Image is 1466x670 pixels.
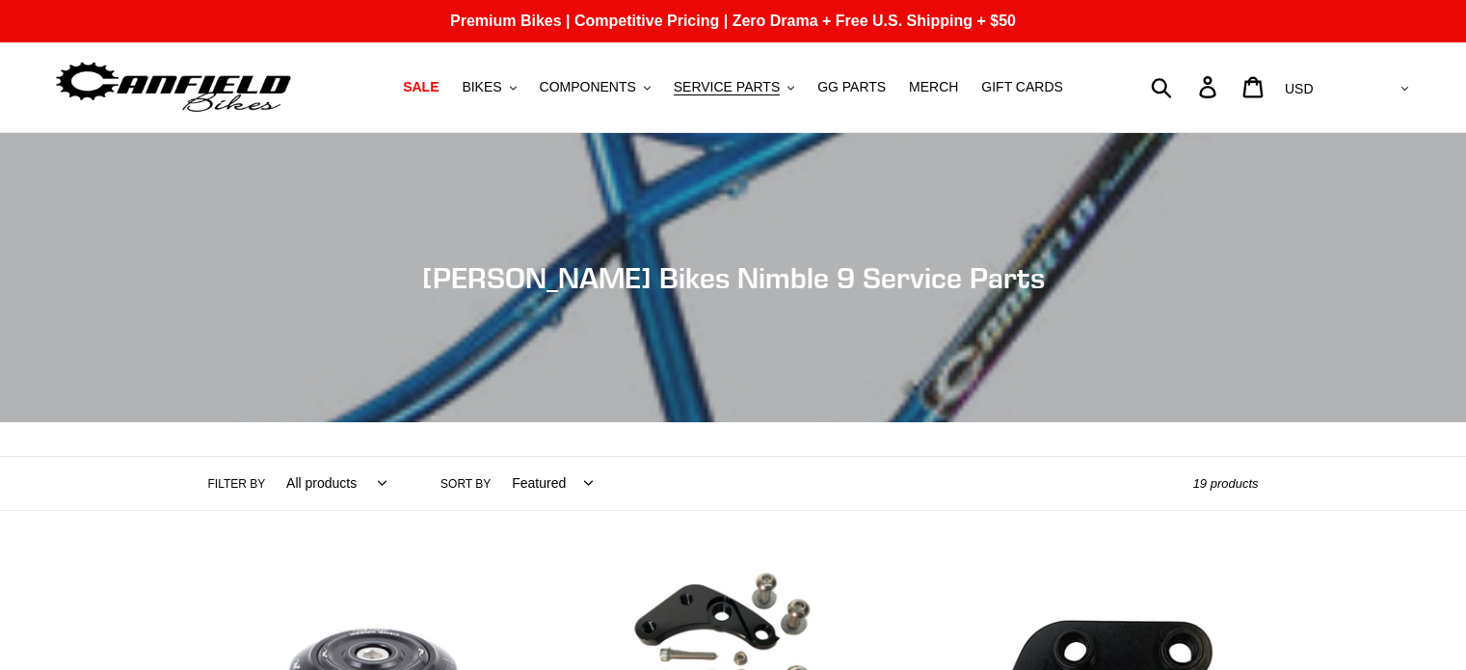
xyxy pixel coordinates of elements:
[972,74,1073,100] a: GIFT CARDS
[53,57,294,118] img: Canfield Bikes
[208,475,266,493] label: Filter by
[981,79,1063,95] span: GIFT CARDS
[440,475,491,493] label: Sort by
[1193,476,1259,491] span: 19 products
[393,74,448,100] a: SALE
[664,74,804,100] button: SERVICE PARTS
[817,79,886,95] span: GG PARTS
[403,79,439,95] span: SALE
[530,74,660,100] button: COMPONENTS
[452,74,525,100] button: BIKES
[674,79,780,95] span: SERVICE PARTS
[808,74,895,100] a: GG PARTS
[540,79,636,95] span: COMPONENTS
[1161,66,1211,108] input: Search
[909,79,958,95] span: MERCH
[422,260,1045,295] span: [PERSON_NAME] Bikes Nimble 9 Service Parts
[462,79,501,95] span: BIKES
[899,74,968,100] a: MERCH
